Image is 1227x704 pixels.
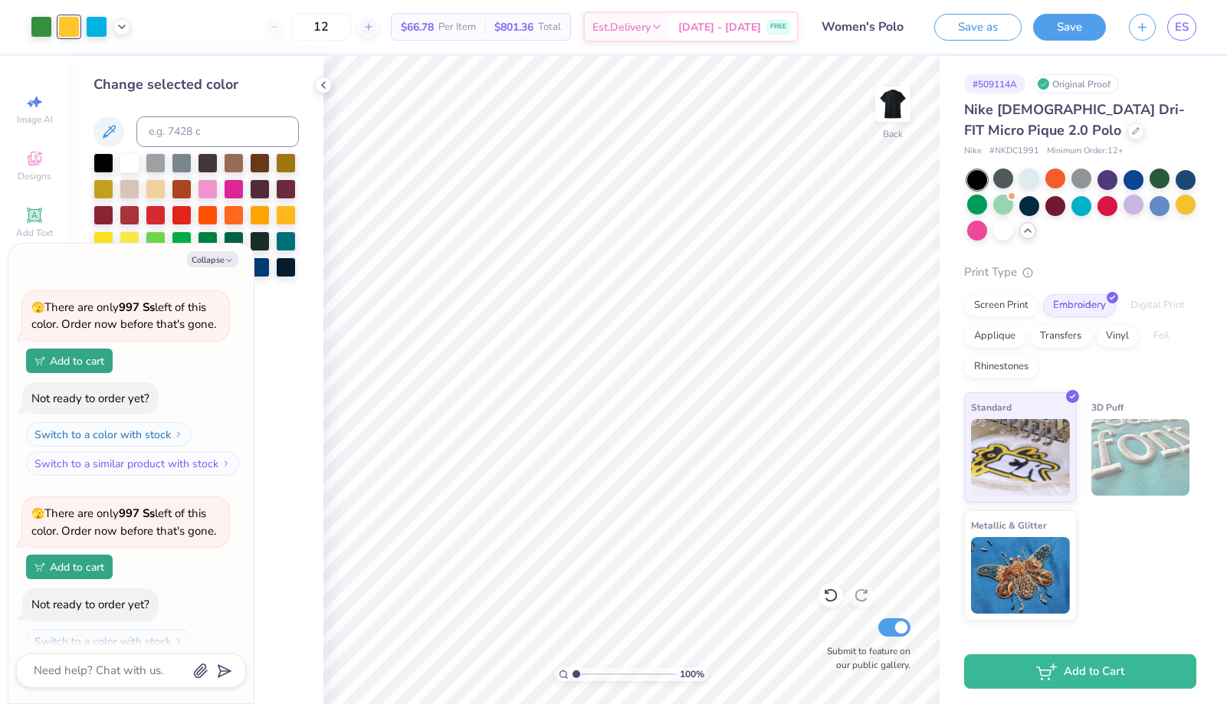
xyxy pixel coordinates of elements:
[964,355,1038,378] div: Rhinestones
[1167,14,1196,41] a: ES
[26,555,113,579] button: Add to cart
[1120,294,1195,317] div: Digital Print
[187,251,238,267] button: Collapse
[174,430,183,439] img: Switch to a color with stock
[964,325,1025,348] div: Applique
[678,19,761,35] span: [DATE] - [DATE]
[770,21,786,32] span: FREE
[1175,18,1189,36] span: ES
[971,419,1070,496] img: Standard
[964,100,1185,139] span: Nike [DEMOGRAPHIC_DATA] Dri-FIT Micro Pique 2.0 Polo
[1033,14,1106,41] button: Save
[971,517,1047,533] span: Metallic & Glitter
[136,116,299,147] input: e.g. 7428 c
[31,300,44,315] span: 🫣
[1091,419,1190,496] img: 3D Puff
[1033,74,1119,93] div: Original Proof
[34,562,45,571] img: Add to cart
[964,294,1038,317] div: Screen Print
[31,506,44,521] span: 🫣
[31,391,149,406] div: Not ready to order yet?
[119,506,155,521] strong: 997 Ss
[1143,325,1179,348] div: Foil
[31,300,216,332] span: There are only left of this color. Order now before that's gone.
[119,300,155,315] strong: 997 Ss
[31,597,149,612] div: Not ready to order yet?
[1030,325,1091,348] div: Transfers
[16,227,53,239] span: Add Text
[680,667,704,681] span: 100 %
[26,451,239,476] button: Switch to a similar product with stock
[964,145,982,158] span: Nike
[17,113,53,126] span: Image AI
[34,356,45,365] img: Add to cart
[971,399,1012,415] span: Standard
[1047,145,1124,158] span: Minimum Order: 12 +
[810,11,923,42] input: Untitled Design
[878,89,908,120] img: Back
[971,537,1070,614] img: Metallic & Glitter
[494,19,533,35] span: $801.36
[221,459,231,468] img: Switch to a similar product with stock
[964,74,1025,93] div: # 509114A
[26,629,192,653] button: Switch to a color with stock
[26,349,113,373] button: Add to cart
[989,145,1039,158] span: # NKDC1991
[18,170,51,182] span: Designs
[934,14,1022,41] button: Save as
[538,19,561,35] span: Total
[964,654,1196,689] button: Add to Cart
[291,13,351,41] input: – –
[964,264,1196,281] div: Print Type
[26,422,192,447] button: Switch to a color with stock
[401,19,434,35] span: $66.78
[438,19,476,35] span: Per Item
[94,74,299,95] div: Change selected color
[592,19,651,35] span: Est. Delivery
[31,506,216,539] span: There are only left of this color. Order now before that's gone.
[1091,399,1124,415] span: 3D Puff
[883,127,903,141] div: Back
[1096,325,1139,348] div: Vinyl
[819,644,910,672] label: Submit to feature on our public gallery.
[1043,294,1116,317] div: Embroidery
[174,637,183,646] img: Switch to a color with stock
